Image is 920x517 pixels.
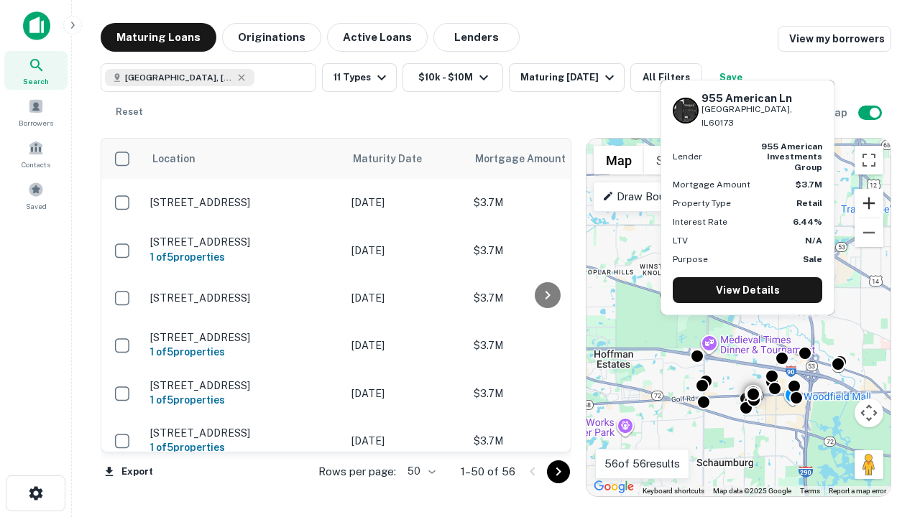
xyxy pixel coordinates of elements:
[4,51,68,90] a: Search
[547,460,570,483] button: Go to next page
[101,461,157,483] button: Export
[673,178,750,191] p: Mortgage Amount
[474,290,617,306] p: $3.7M
[150,392,337,408] h6: 1 of 5 properties
[344,139,466,179] th: Maturity Date
[509,63,625,92] button: Maturing [DATE]
[322,63,397,92] button: 11 Types
[150,196,337,209] p: [STREET_ADDRESS]
[4,93,68,131] a: Borrowers
[604,455,680,472] p: 56 of 56 results
[222,23,321,52] button: Originations
[594,146,644,174] button: Show street map
[602,188,692,205] p: Draw Boundary
[803,254,822,264] strong: Sale
[150,439,337,455] h6: 1 of 5 properties
[106,98,152,126] button: Reset
[351,195,459,210] p: [DATE]
[520,69,618,86] div: Maturing [DATE]
[829,487,886,495] a: Report a map error
[643,486,704,496] button: Keyboard shortcuts
[143,139,344,179] th: Location
[150,249,337,265] h6: 1 of 5 properties
[461,463,515,480] p: 1–50 of 56
[630,63,702,92] button: All Filters
[150,292,337,304] p: [STREET_ADDRESS]
[23,75,49,87] span: Search
[402,461,438,482] div: 50
[19,117,53,129] span: Borrowers
[673,253,708,266] p: Purpose
[855,450,883,479] button: Drag Pegman onto the map to open Street View
[125,71,233,84] span: [GEOGRAPHIC_DATA], [GEOGRAPHIC_DATA]
[22,159,50,170] span: Contacts
[318,463,396,480] p: Rows per page:
[474,195,617,210] p: $3.7M
[644,146,715,174] button: Show satellite imagery
[855,218,883,247] button: Zoom out
[796,180,822,190] strong: $3.7M
[855,146,883,174] button: Toggle fullscreen view
[26,200,47,212] span: Saved
[150,344,337,360] h6: 1 of 5 properties
[474,337,617,353] p: $3.7M
[474,243,617,258] p: $3.7M
[800,487,820,495] a: Terms (opens in new tab)
[590,478,638,496] img: Google
[152,150,195,167] span: Location
[150,379,337,392] p: [STREET_ADDRESS]
[4,134,68,173] a: Contacts
[761,141,822,172] strong: 955 american investments group
[701,103,822,130] p: [GEOGRAPHIC_DATA], IL60173
[150,236,337,248] p: [STREET_ADDRESS]
[796,198,822,208] strong: Retail
[713,487,791,495] span: Map data ©2025 Google
[793,217,822,227] strong: 6.44%
[23,11,50,40] img: capitalize-icon.png
[673,277,822,303] a: View Details
[150,427,337,439] p: [STREET_ADDRESS]
[474,386,617,401] p: $3.7M
[673,197,731,210] p: Property Type
[351,386,459,401] p: [DATE]
[4,176,68,215] a: Saved
[351,433,459,449] p: [DATE]
[673,150,702,163] p: Lender
[586,139,891,496] div: 0 0
[433,23,520,52] button: Lenders
[673,215,727,228] p: Interest Rate
[475,150,584,167] span: Mortgage Amount
[805,236,822,246] strong: N/A
[701,92,822,105] h6: 955 American Ln
[848,356,920,425] iframe: Chat Widget
[855,189,883,218] button: Zoom in
[673,234,688,247] p: LTV
[708,63,754,92] button: Save your search to get updates of matches that match your search criteria.
[466,139,625,179] th: Mortgage Amount
[101,23,216,52] button: Maturing Loans
[353,150,441,167] span: Maturity Date
[402,63,503,92] button: $10k - $10M
[474,433,617,449] p: $3.7M
[351,337,459,353] p: [DATE]
[327,23,428,52] button: Active Loans
[351,243,459,258] p: [DATE]
[778,26,891,52] a: View my borrowers
[590,478,638,496] a: Open this area in Google Maps (opens a new window)
[150,331,337,344] p: [STREET_ADDRESS]
[351,290,459,306] p: [DATE]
